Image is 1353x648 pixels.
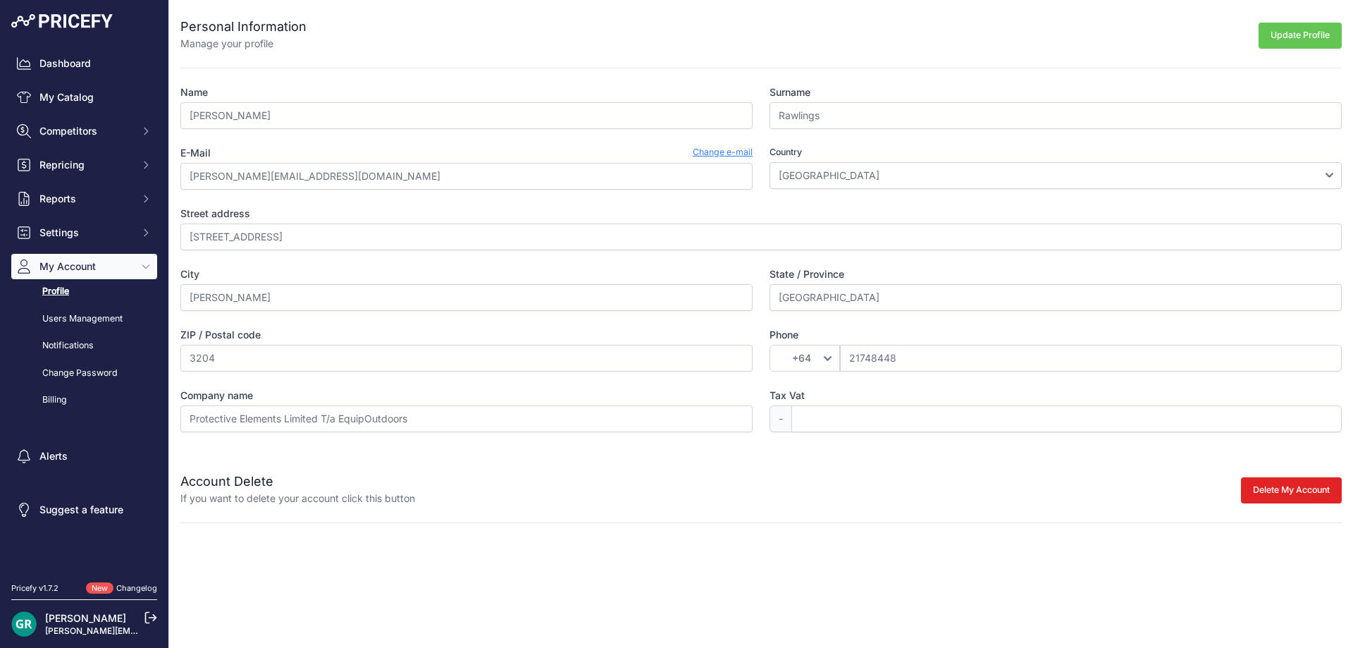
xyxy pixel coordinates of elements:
span: New [86,582,113,594]
button: Delete My Account [1241,477,1342,503]
p: Manage your profile [180,37,307,51]
label: E-Mail [180,146,211,160]
h2: Account Delete [180,472,415,491]
a: Users Management [11,307,157,331]
button: Update Profile [1259,23,1342,49]
a: Change e-mail [693,146,753,160]
a: Dashboard [11,51,157,76]
a: Billing [11,388,157,412]
span: - [770,405,791,432]
nav: Sidebar [11,51,157,566]
span: Repricing [39,158,132,172]
a: Profile [11,279,157,304]
span: Competitors [39,124,132,138]
a: [PERSON_NAME] [45,612,126,624]
a: [PERSON_NAME][EMAIL_ADDRESS][DOMAIN_NAME] [45,625,262,636]
button: Repricing [11,152,157,178]
a: My Catalog [11,85,157,110]
label: Company name [180,389,753,403]
button: Competitors [11,118,157,144]
label: State / Province [770,267,1342,281]
span: Reports [39,192,132,206]
button: My Account [11,254,157,279]
h2: Personal Information [180,17,307,37]
a: Alerts [11,444,157,469]
div: Pricefy v1.7.2 [11,582,58,594]
label: Surname [770,85,1342,99]
button: Settings [11,220,157,245]
label: Country [770,146,1342,159]
img: Pricefy Logo [11,14,113,28]
label: Phone [770,328,1342,342]
a: Change Password [11,361,157,386]
label: ZIP / Postal code [180,328,753,342]
label: City [180,267,753,281]
button: Reports [11,186,157,212]
span: Tax Vat [770,389,805,401]
span: My Account [39,259,132,274]
a: Changelog [116,583,157,593]
label: Name [180,85,753,99]
label: Street address [180,207,1342,221]
a: Notifications [11,334,157,358]
a: Suggest a feature [11,497,157,522]
span: Settings [39,226,132,240]
p: If you want to delete your account click this button [180,491,415,506]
